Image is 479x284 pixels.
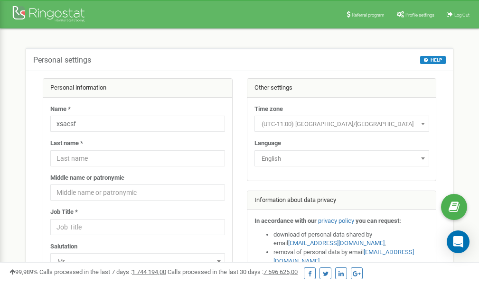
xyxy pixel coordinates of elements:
a: privacy policy [318,217,354,224]
div: Information about data privacy [247,191,436,210]
span: Mr. [50,253,225,269]
input: Name [50,116,225,132]
input: Last name [50,150,225,166]
span: (UTC-11:00) Pacific/Midway [258,118,426,131]
label: Time zone [254,105,283,114]
span: Profile settings [405,12,434,18]
button: HELP [420,56,446,64]
span: (UTC-11:00) Pacific/Midway [254,116,429,132]
label: Name * [50,105,71,114]
a: [EMAIL_ADDRESS][DOMAIN_NAME] [288,239,385,247]
span: Referral program [352,12,385,18]
span: English [258,152,426,165]
li: removal of personal data by email , [273,248,429,266]
span: English [254,150,429,166]
div: Open Intercom Messenger [447,230,470,253]
strong: you can request: [356,217,401,224]
span: Mr. [54,255,222,268]
label: Language [254,139,281,148]
div: Other settings [247,79,436,98]
label: Middle name or patronymic [50,174,124,183]
h5: Personal settings [33,56,91,64]
li: download of personal data shared by email , [273,230,429,248]
u: 7 596 625,00 [263,268,298,275]
div: Personal information [43,79,232,98]
span: Calls processed in the last 7 days : [39,268,166,275]
label: Salutation [50,242,77,251]
span: 99,989% [9,268,38,275]
label: Job Title * [50,208,78,217]
input: Middle name or patronymic [50,184,225,201]
span: Calls processed in the last 30 days : [168,268,298,275]
u: 1 744 194,00 [132,268,166,275]
strong: In accordance with our [254,217,317,224]
label: Last name * [50,139,83,148]
span: Log Out [454,12,470,18]
input: Job Title [50,219,225,235]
